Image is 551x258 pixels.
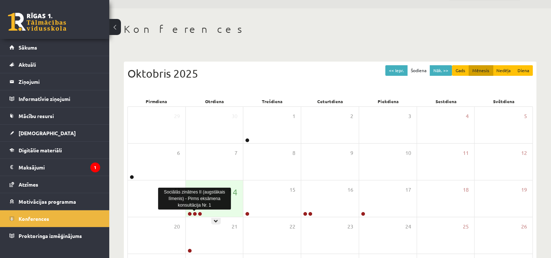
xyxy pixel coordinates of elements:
div: Oktobris 2025 [127,65,533,82]
i: 1 [90,163,100,172]
span: 19 [521,186,527,194]
span: 6 [177,149,180,157]
a: Rīgas 1. Tālmācības vidusskola [8,13,66,31]
span: Atzīmes [19,181,38,188]
span: 17 [405,186,411,194]
span: Sākums [19,44,37,51]
span: 2 [350,112,353,120]
div: Otrdiena [185,96,243,106]
div: Svētdiena [475,96,533,106]
span: 15 [290,186,295,194]
div: Pirmdiena [127,96,185,106]
span: Mācību resursi [19,113,54,119]
span: Konferences [19,215,49,222]
button: Mēnesis [469,65,493,76]
span: 23 [347,223,353,231]
span: 24 [405,223,411,231]
a: Mācību resursi [9,107,100,124]
span: 29 [174,112,180,120]
span: 16 [347,186,353,194]
span: 9 [350,149,353,157]
span: 10 [405,149,411,157]
button: Šodiena [407,65,430,76]
a: Informatīvie ziņojumi [9,90,100,107]
h1: Konferences [124,23,536,35]
span: 11 [463,149,469,157]
button: << Iepr. [385,65,408,76]
a: Ziņojumi [9,73,100,90]
a: Digitālie materiāli [9,142,100,159]
span: Motivācijas programma [19,198,76,205]
div: Trešdiena [243,96,301,106]
span: 30 [232,112,237,120]
div: Piekdiena [359,96,417,106]
a: Maksājumi1 [9,159,100,176]
span: 18 [463,186,469,194]
a: Konferences [9,210,100,227]
a: Motivācijas programma [9,193,100,210]
span: Digitālie materiāli [19,147,62,153]
button: Nedēļa [493,65,514,76]
span: [DEMOGRAPHIC_DATA] [19,130,76,136]
a: Atzīmes [9,176,100,193]
button: Diena [514,65,533,76]
div: Sociālās zinātnes II (augstākais līmenis) - Pirms eksāmena konsultācija Nr. 1 [158,188,231,210]
span: 20 [174,223,180,231]
a: Aktuāli [9,56,100,73]
span: 7 [235,149,237,157]
div: Ceturtdiena [301,96,359,106]
span: 8 [292,149,295,157]
button: Gads [452,65,469,76]
span: 25 [463,223,469,231]
a: [DEMOGRAPHIC_DATA] [9,125,100,141]
span: 1 [292,112,295,120]
a: Sākums [9,39,100,56]
span: 3 [408,112,411,120]
span: 26 [521,223,527,231]
span: Aktuāli [19,61,36,68]
span: 22 [290,223,295,231]
span: Proktoringa izmēģinājums [19,232,82,239]
legend: Informatīvie ziņojumi [19,90,100,107]
span: 12 [521,149,527,157]
span: 21 [232,223,237,231]
legend: Ziņojumi [19,73,100,90]
a: Proktoringa izmēģinājums [9,227,100,244]
button: Nāk. >> [430,65,452,76]
div: Sestdiena [417,96,475,106]
legend: Maksājumi [19,159,100,176]
span: 4 [466,112,469,120]
span: 14 [228,186,237,198]
span: 5 [524,112,527,120]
